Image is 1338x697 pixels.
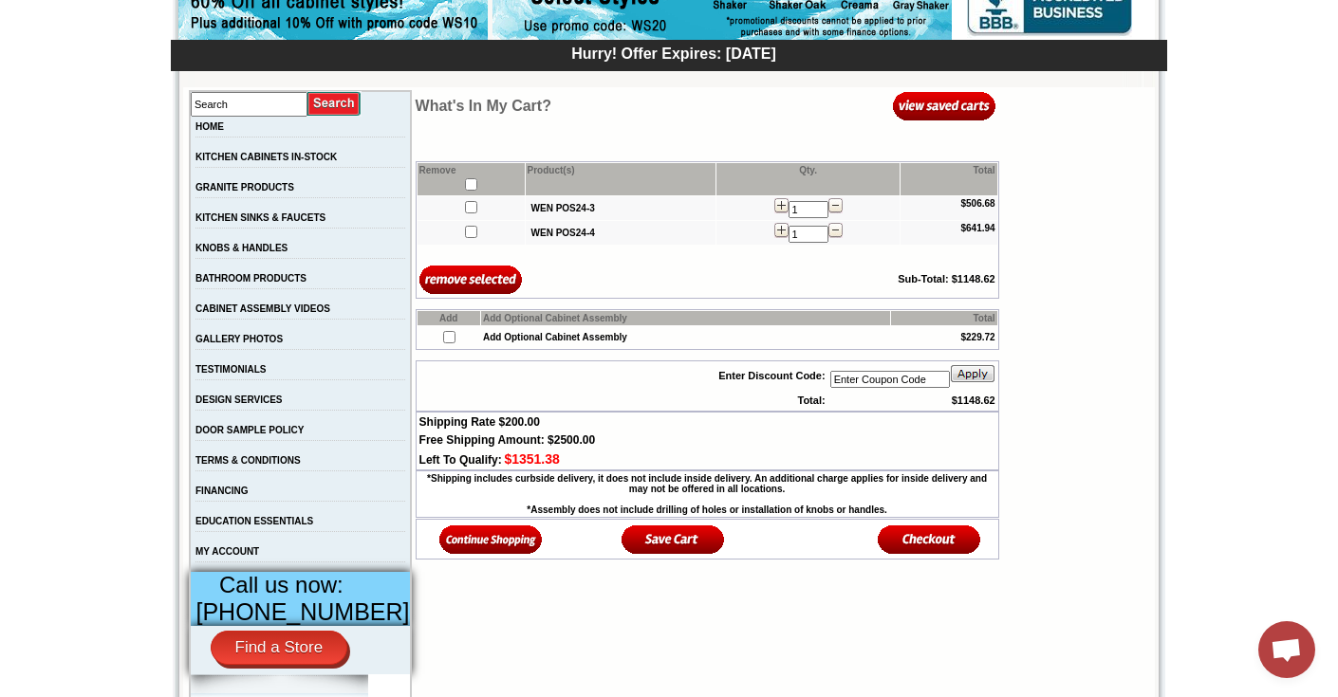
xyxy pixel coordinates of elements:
[531,203,595,213] a: WEN POS24-3
[195,516,313,526] a: EDUCATION ESSENTIALS
[195,303,330,314] a: CABINET ASSEMBLY VIDEOS
[418,163,525,195] td: Remove
[901,163,997,195] td: Total
[195,394,283,405] a: DESIGN SERVICES
[960,223,994,233] b: $641.94
[195,182,294,193] a: GRANITE PRODUCTS
[307,91,362,117] input: Submit
[893,90,996,121] img: View Saved Carts
[1258,621,1315,678] div: Open chat
[195,455,301,466] a: TERMS & CONDITIONS
[527,504,887,515] b: *Assembly does not include drilling of holes or installation of knobs or handles.
[180,43,1167,63] div: Hurry! Offer Expires: [DATE]
[427,473,987,494] b: *Shipping includes curbside delivery, it does not include inside delivery. An additional charge a...
[419,264,523,295] input: Remove Selected
[960,198,994,209] b: $506.68
[195,212,325,223] a: KITCHEN SINKS & FAUCETS
[196,598,410,625] span: [PHONE_NUMBER]
[195,121,224,132] a: HOME
[891,311,996,325] td: Total
[483,332,627,342] b: Add Optional Cabinet Assembly
[419,433,596,447] span: Free Shipping Amount: $2500.00
[439,523,543,555] img: Continue Shopping
[898,273,995,284] b: Sub-Total: $1148.62
[526,163,716,195] td: Product(s)
[195,546,259,557] a: MY ACCOUNT
[952,394,995,406] b: $1148.62
[718,370,825,381] b: Enter Discount Code:
[419,453,502,467] span: Left To Qualify:
[416,90,722,121] td: What's In My Cart?
[716,163,900,195] td: Qty.
[195,425,304,435] a: DOOR SAMPLE POLICY
[960,332,994,342] b: $229.72
[878,523,981,555] img: Checkout
[211,631,348,665] a: Find a Store
[195,243,288,253] a: KNOBS & HANDLES
[418,311,480,325] td: Add
[195,364,266,375] a: TESTIMONIALS
[950,364,995,383] img: apply_button.gif
[195,334,283,344] a: GALLERY PHOTOS
[798,394,826,406] b: Total:
[195,152,337,162] a: KITCHEN CABINETS IN-STOCK
[195,273,307,284] a: BATHROOM PRODUCTS
[481,311,890,325] td: Add Optional Cabinet Assembly
[419,415,540,429] span: Shipping Rate $200.00
[622,523,725,555] img: Save Cart
[531,228,595,238] a: WEN POS24-4
[219,572,344,597] span: Call us now:
[195,486,249,496] a: FINANCING
[504,451,559,467] span: $1351.38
